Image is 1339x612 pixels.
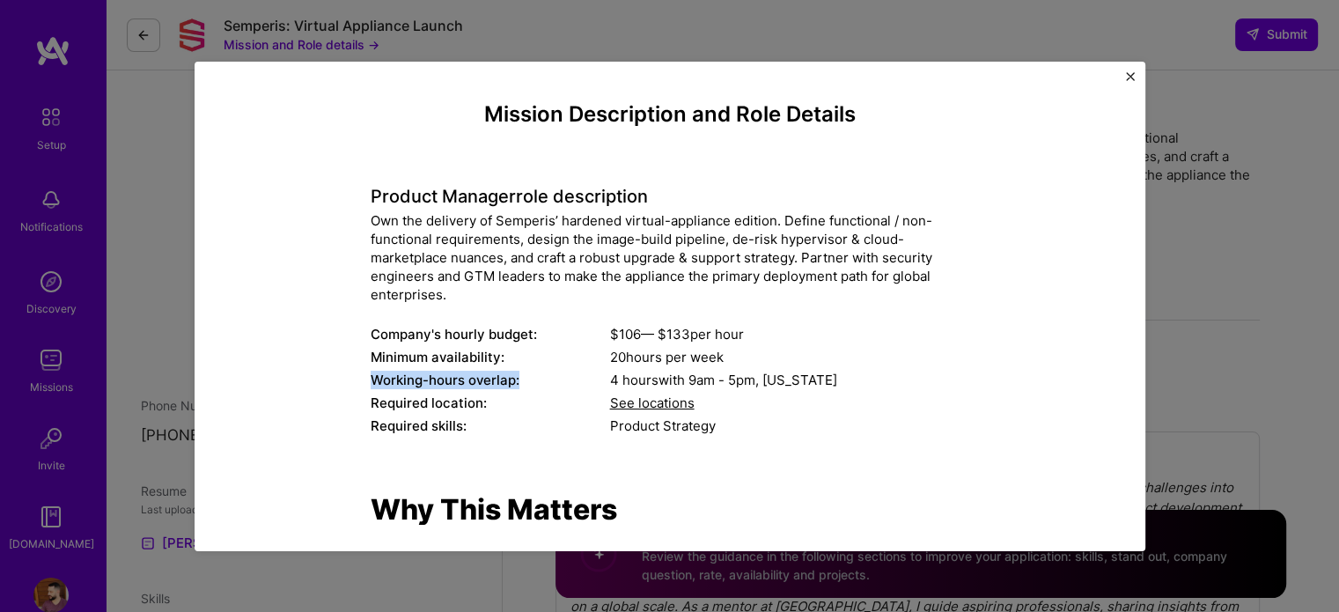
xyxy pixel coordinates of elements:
h4: Product Manager role description [371,186,969,207]
div: Company's hourly budget: [371,325,610,343]
div: 4 hours with [US_STATE] [610,371,969,389]
div: Required skills: [371,417,610,435]
span: 9am - 5pm , [685,372,762,388]
h4: Mission Description and Role Details [371,102,969,128]
div: Product Strategy [610,417,969,435]
div: Minimum availability: [371,348,610,366]
div: Required location: [371,394,610,412]
div: Working-hours overlap: [371,371,610,389]
div: $ 106 — $ 133 per hour [610,325,969,343]
button: Close [1126,72,1135,91]
div: Own the delivery of Semperis’ hardened virtual-appliance edition. Define functional / non-functio... [371,211,969,304]
h1: Why This Matters [371,493,969,527]
span: See locations [610,394,695,411]
div: 20 hours per week [610,348,969,366]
